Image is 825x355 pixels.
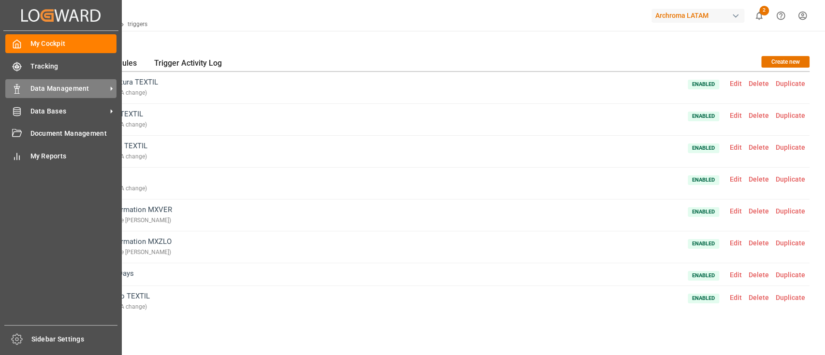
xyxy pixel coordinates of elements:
span: Sidebar Settings [31,334,118,344]
span: My Reports [30,151,117,161]
button: Create new [761,56,810,68]
span: Edit [726,80,745,87]
span: Enabled [688,271,719,281]
span: Delete [745,207,772,215]
span: Edit [726,207,745,215]
span: Delete [745,294,772,301]
span: Enabled [688,112,719,121]
span: Duplicate [772,207,809,215]
span: Enabled [688,80,719,89]
span: My Cockpit [30,39,117,49]
span: Delete [745,112,772,119]
span: Edit [726,239,745,247]
span: Delete [745,143,772,151]
span: Edit [726,112,745,119]
span: Tracking [30,61,117,71]
span: Delete [745,175,772,183]
button: show 2 new notifications [748,5,770,27]
span: Enabled [688,239,719,249]
a: My Cockpit [5,34,116,53]
a: My Reports [5,146,116,165]
span: Edit [726,143,745,151]
span: Edit [726,175,745,183]
button: Archroma LATAM [651,6,748,25]
span: Duplicate [772,143,809,151]
h1: Automation [47,38,810,54]
span: Delete [745,80,772,87]
span: Data Management [30,84,107,94]
span: Data Bases [30,106,107,116]
a: Document Management [5,124,116,143]
div: Trigger Activity Log [147,56,229,72]
span: Duplicate [772,271,809,279]
span: Delete [745,239,772,247]
div: Archroma LATAM [651,9,744,23]
span: 2 [759,6,769,15]
span: Enabled [688,175,719,185]
span: Enabled [688,207,719,217]
span: Duplicate [772,239,809,247]
span: Edit [726,294,745,301]
span: Delete [745,271,772,279]
span: Duplicate [772,294,809,301]
span: Document Management [30,128,117,139]
span: Duplicate [772,175,809,183]
span: Edit [726,271,745,279]
span: Duplicate [772,80,809,87]
button: Help Center [770,5,792,27]
span: Duplicate [772,112,809,119]
span: Enabled [688,143,719,153]
a: Tracking [5,57,116,75]
span: Enabled [688,294,719,303]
